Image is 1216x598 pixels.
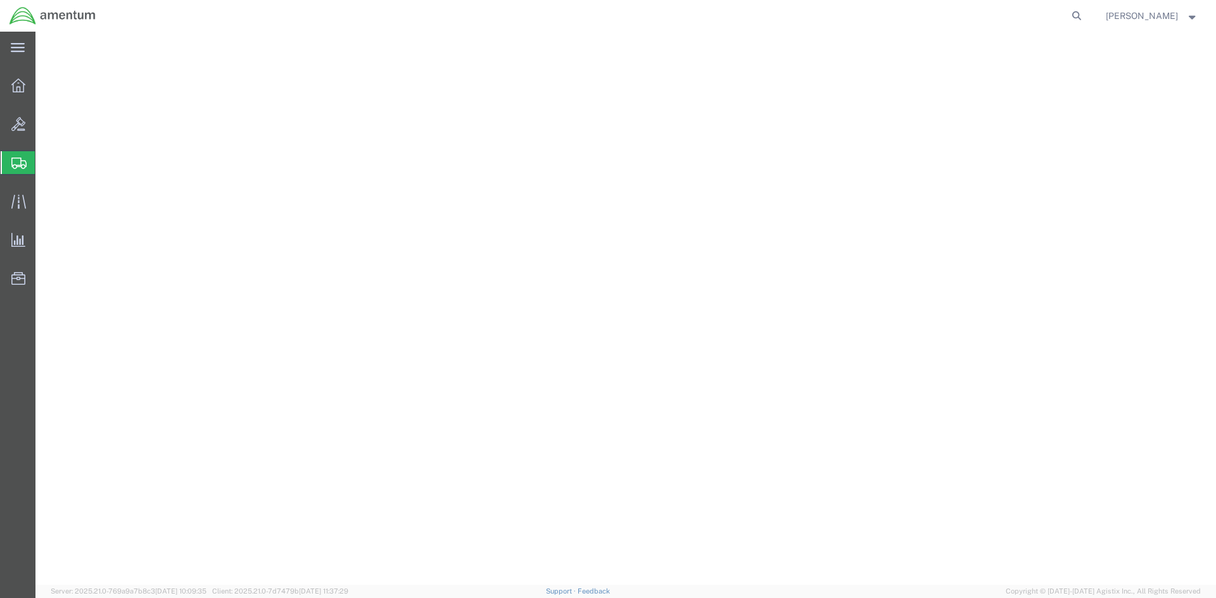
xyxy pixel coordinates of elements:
[1006,586,1201,597] span: Copyright © [DATE]-[DATE] Agistix Inc., All Rights Reserved
[35,32,1216,585] iframe: FS Legacy Container
[1105,8,1199,23] button: [PERSON_NAME]
[578,587,610,595] a: Feedback
[546,587,578,595] a: Support
[299,587,348,595] span: [DATE] 11:37:29
[51,587,206,595] span: Server: 2025.21.0-769a9a7b8c3
[1106,9,1178,23] span: JONATHAN FLORY
[9,6,96,25] img: logo
[155,587,206,595] span: [DATE] 10:09:35
[212,587,348,595] span: Client: 2025.21.0-7d7479b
